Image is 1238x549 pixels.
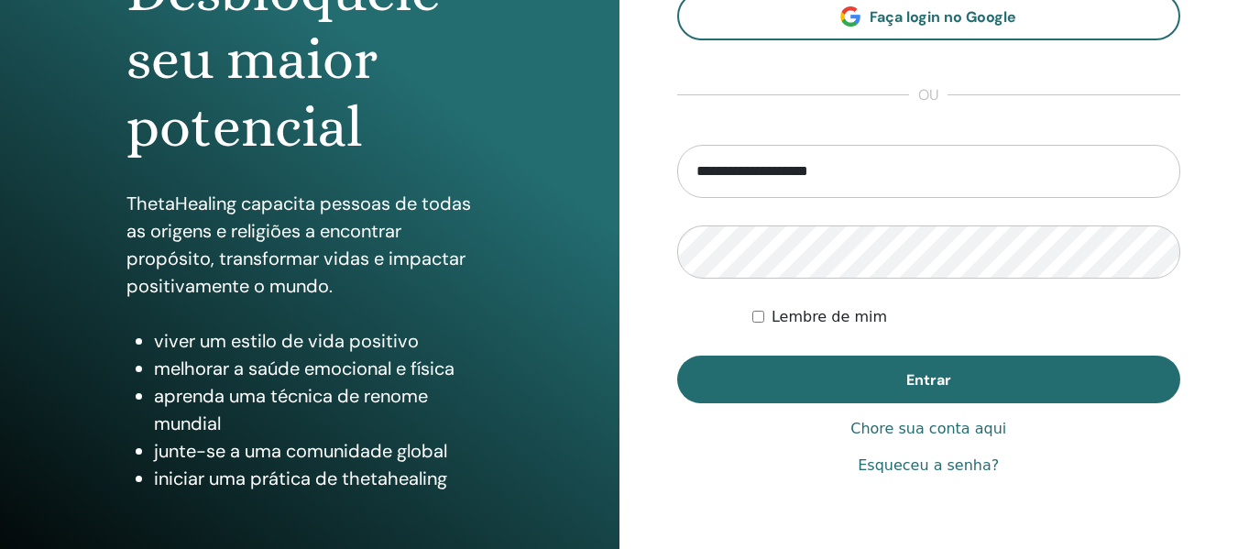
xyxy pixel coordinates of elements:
a: Esqueceu a senha? [858,455,999,477]
font: ThetaHealing capacita pessoas de todas as origens e religiões a encontrar propósito, transformar ... [126,192,471,298]
font: iniciar uma prática de thetahealing [154,467,447,490]
font: Faça login no Google [870,7,1016,27]
font: melhorar a saúde emocional e física [154,357,455,380]
font: ou [918,85,938,104]
font: junte-se a uma comunidade global [154,439,447,463]
font: viver um estilo de vida positivo [154,329,419,353]
font: aprenda uma técnica de renome mundial [154,384,428,435]
font: Lembre de mim [772,308,887,325]
div: Mantenha-me autenticado indefinidamente ou até que eu faça logout manualmente [752,306,1180,328]
font: Entrar [906,370,951,390]
font: Esqueceu a senha? [858,456,999,474]
font: Chore sua conta aqui [850,420,1006,437]
button: Entrar [677,356,1181,403]
a: Chore sua conta aqui [850,418,1006,440]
